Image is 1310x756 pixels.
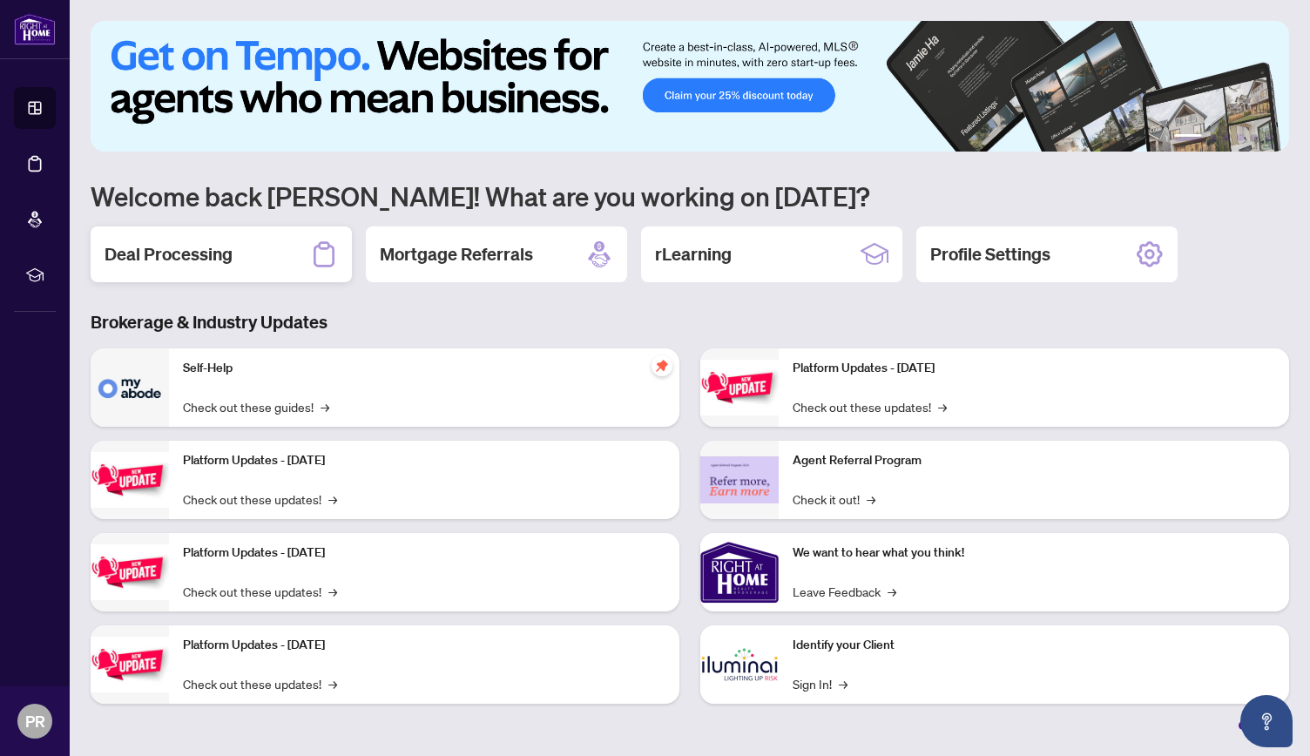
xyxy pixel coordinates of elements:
span: → [938,397,947,416]
button: 6 [1265,134,1272,141]
span: pushpin [652,355,672,376]
a: Check out these updates!→ [183,582,337,601]
img: Agent Referral Program [700,456,779,504]
h3: Brokerage & Industry Updates [91,310,1289,334]
p: We want to hear what you think! [793,543,1275,563]
span: → [867,489,875,509]
button: 5 [1251,134,1258,141]
p: Platform Updates - [DATE] [183,636,665,655]
span: → [888,582,896,601]
img: logo [14,13,56,45]
p: Platform Updates - [DATE] [183,543,665,563]
img: Platform Updates - September 16, 2025 [91,452,169,507]
p: Agent Referral Program [793,451,1275,470]
span: PR [25,709,45,733]
p: Platform Updates - [DATE] [793,359,1275,378]
p: Platform Updates - [DATE] [183,451,665,470]
span: → [328,489,337,509]
img: Slide 0 [91,21,1289,152]
h2: Mortgage Referrals [380,242,533,267]
span: → [839,674,847,693]
span: → [328,582,337,601]
button: 4 [1237,134,1244,141]
img: Self-Help [91,348,169,427]
button: Open asap [1240,695,1293,747]
button: 3 [1223,134,1230,141]
a: Leave Feedback→ [793,582,896,601]
span: → [328,674,337,693]
h2: Profile Settings [930,242,1050,267]
a: Check out these guides!→ [183,397,329,416]
h2: rLearning [655,242,732,267]
a: Check out these updates!→ [793,397,947,416]
span: → [321,397,329,416]
img: Platform Updates - June 23, 2025 [700,360,779,415]
img: We want to hear what you think! [700,533,779,611]
a: Check out these updates!→ [183,674,337,693]
button: 1 [1174,134,1202,141]
img: Platform Updates - July 21, 2025 [91,544,169,599]
p: Self-Help [183,359,665,378]
img: Platform Updates - July 8, 2025 [91,637,169,692]
button: 2 [1209,134,1216,141]
a: Sign In!→ [793,674,847,693]
img: Identify your Client [700,625,779,704]
a: Check it out!→ [793,489,875,509]
h2: Deal Processing [105,242,233,267]
p: Identify your Client [793,636,1275,655]
h1: Welcome back [PERSON_NAME]! What are you working on [DATE]? [91,179,1289,213]
a: Check out these updates!→ [183,489,337,509]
